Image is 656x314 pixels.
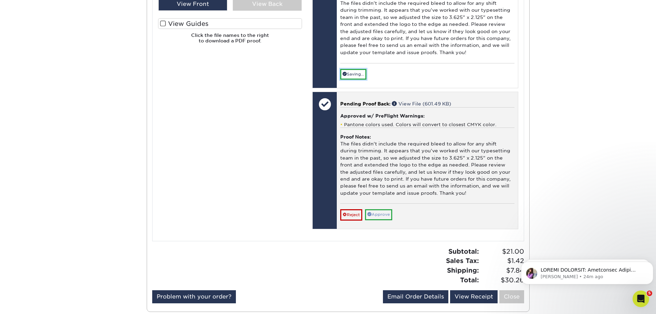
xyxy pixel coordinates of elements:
[481,256,524,266] span: $1.42
[481,275,524,285] span: $30.26
[340,69,366,80] a: Saving...
[340,209,362,220] a: Reject
[481,247,524,256] span: $21.00
[499,290,524,303] a: Close
[340,128,514,204] div: The files didn't include the required bleed to allow for any shift during trimming. It appears th...
[446,257,479,264] strong: Sales Tax:
[647,291,652,296] span: 5
[447,266,479,274] strong: Shipping:
[158,32,302,49] h6: Click the file names to the right to download a PDF proof.
[481,266,524,275] span: $7.84
[340,122,514,128] li: Pantone colors used. Colors will convert to closest CMYK color.
[518,247,656,295] iframe: Intercom notifications message
[340,101,391,107] span: Pending Proof Back:
[383,290,448,303] a: Email Order Details
[633,291,649,307] iframe: Intercom live chat
[340,134,371,140] strong: Proof Notes:
[392,101,451,107] a: View File (601.49 KB)
[340,113,514,119] h4: Approved w/ PreFlight Warnings:
[450,290,498,303] a: View Receipt
[365,209,392,220] a: Approve
[158,18,302,29] label: View Guides
[448,247,479,255] strong: Subtotal:
[152,290,236,303] a: Problem with your order?
[2,293,59,312] iframe: Google Customer Reviews
[460,276,479,284] strong: Total:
